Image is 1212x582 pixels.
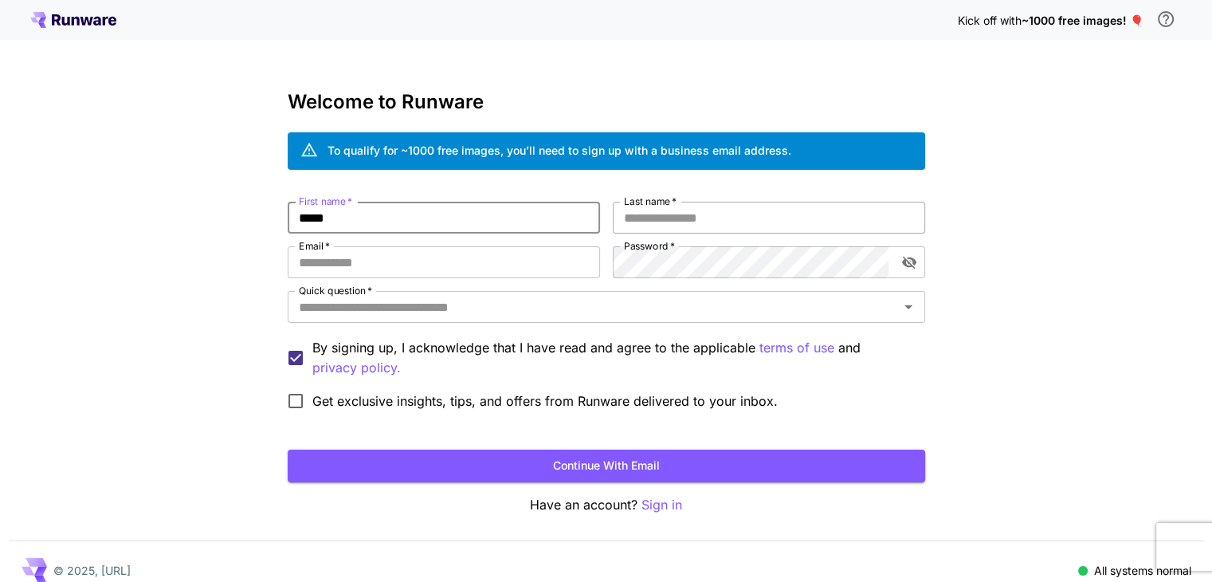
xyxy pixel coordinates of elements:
[958,14,1022,27] span: Kick off with
[641,495,682,515] button: Sign in
[624,195,677,208] label: Last name
[759,338,834,358] p: terms of use
[312,358,401,378] p: privacy policy.
[312,391,778,411] span: Get exclusive insights, tips, and offers from Runware delivered to your inbox.
[299,284,372,297] label: Quick question
[299,239,330,253] label: Email
[624,239,675,253] label: Password
[312,338,912,378] p: By signing up, I acknowledge that I have read and agree to the applicable and
[1022,14,1143,27] span: ~1000 free images! 🎈
[895,248,924,277] button: toggle password visibility
[288,450,925,482] button: Continue with email
[759,338,834,358] button: By signing up, I acknowledge that I have read and agree to the applicable and privacy policy.
[1150,3,1182,35] button: In order to qualify for free credit, you need to sign up with a business email address and click ...
[312,358,401,378] button: By signing up, I acknowledge that I have read and agree to the applicable terms of use and
[299,195,352,208] label: First name
[288,91,925,113] h3: Welcome to Runware
[288,495,925,515] p: Have an account?
[328,142,791,159] div: To qualify for ~1000 free images, you’ll need to sign up with a business email address.
[1094,562,1191,579] p: All systems normal
[897,296,920,318] button: Open
[53,562,131,579] p: © 2025, [URL]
